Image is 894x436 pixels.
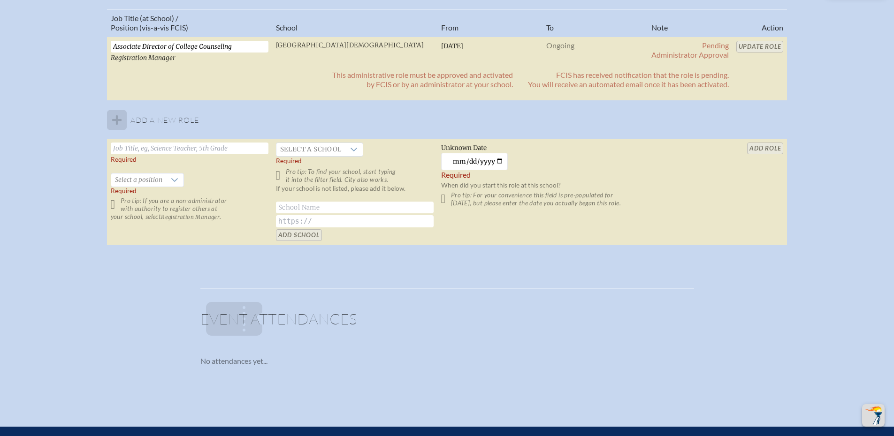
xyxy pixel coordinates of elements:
[111,54,176,62] span: Registration Manager
[546,41,574,50] span: Ongoing
[441,144,487,152] span: Unknown Date
[111,41,268,53] input: Eg, Science Teacher, 5th Grade
[862,404,885,427] button: Scroll Top
[864,406,883,425] img: To the top
[276,41,424,49] span: [GEOGRAPHIC_DATA][DEMOGRAPHIC_DATA]
[276,215,434,227] input: https://
[332,70,513,89] p: This administrative role must be approved and activated by FCIS or by an administrator at your sc...
[111,156,137,164] label: Required
[276,143,345,156] span: Select a school
[111,173,166,187] span: Select a position
[733,9,787,37] th: Action
[111,187,137,195] span: Required
[276,185,405,201] label: If your school is not listed, please add it below.
[200,356,694,366] p: No attendances yet...
[648,9,733,37] th: Note
[543,9,648,37] th: To
[437,9,543,37] th: From
[441,170,471,180] label: Required
[200,311,694,334] h1: Event Attendances
[161,214,220,220] span: Registration Manager
[111,197,268,221] p: Pro tip: If you are a non-administrator with authority to register others at your school, select .
[276,157,302,165] label: Required
[276,202,434,213] input: School Name
[702,41,729,50] span: Pending
[528,70,729,89] p: FCIS has received notification that the role is pending. You will receive an automated email once...
[107,9,272,37] th: Job Title (at School) / Position (vis-a-vis FCIS)
[441,181,644,189] p: When did you start this role at this school?
[276,168,434,184] p: Pro tip: To find your school, start typing it into the filter field. City also works.
[441,191,644,207] p: Pro tip: For your convenience this field is pre-populated for [DATE], but please enter the date y...
[651,50,729,59] span: administrator approval
[441,42,463,50] span: [DATE]
[272,9,437,37] th: School
[111,143,268,154] input: Job Title, eg, Science Teacher, 5th Grade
